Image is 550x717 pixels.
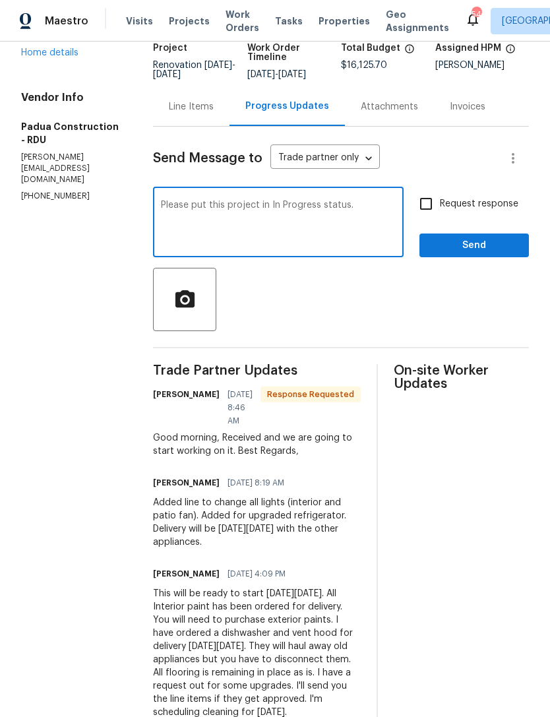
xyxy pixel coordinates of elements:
span: On-site Worker Updates [394,364,529,390]
span: [DATE] 4:09 PM [228,567,286,580]
p: [PHONE_NUMBER] [21,191,121,202]
h5: Padua Construction - RDU [21,120,121,146]
span: Response Requested [262,388,359,401]
span: Properties [319,15,370,28]
span: Geo Assignments [386,8,449,34]
h6: [PERSON_NAME] [153,476,220,489]
span: [DATE] [247,70,275,79]
div: Attachments [361,100,418,113]
span: Projects [169,15,210,28]
div: Invoices [450,100,485,113]
h5: Assigned HPM [435,44,501,53]
a: Home details [21,48,78,57]
span: Trade Partner Updates [153,364,361,377]
span: [DATE] 8:19 AM [228,476,284,489]
span: Maestro [45,15,88,28]
span: Tasks [275,16,303,26]
p: [PERSON_NAME][EMAIL_ADDRESS][DOMAIN_NAME] [21,152,121,185]
h6: [PERSON_NAME] [153,388,220,401]
textarea: Please put this project in In Progress status. [161,201,396,247]
button: Send [419,234,529,258]
span: Send Message to [153,152,262,165]
h5: Work Order Timeline [247,44,342,62]
h6: [PERSON_NAME] [153,567,220,580]
span: [DATE] [153,70,181,79]
div: Good morning, Received and we are going to start working on it. Best Regards, [153,431,361,458]
span: Request response [440,197,518,211]
h5: Total Budget [341,44,400,53]
div: 54 [472,8,481,21]
span: [DATE] [204,61,232,70]
span: The hpm assigned to this work order. [505,44,516,61]
div: [PERSON_NAME] [435,61,530,70]
h4: Vendor Info [21,91,121,104]
span: Renovation [153,61,235,79]
div: Trade partner only [270,148,380,170]
span: Send [430,237,518,254]
span: [DATE] [278,70,306,79]
div: Progress Updates [245,100,329,113]
span: [DATE] 8:46 AM [228,388,253,427]
span: The total cost of line items that have been proposed by Opendoor. This sum includes line items th... [404,44,415,61]
div: Line Items [169,100,214,113]
span: - [153,61,235,79]
div: Added line to change all lights (interior and patio fan). Added for upgraded refrigerator. Delive... [153,496,361,549]
span: Visits [126,15,153,28]
span: Work Orders [226,8,259,34]
span: $16,125.70 [341,61,387,70]
h5: Project [153,44,187,53]
span: - [247,70,306,79]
